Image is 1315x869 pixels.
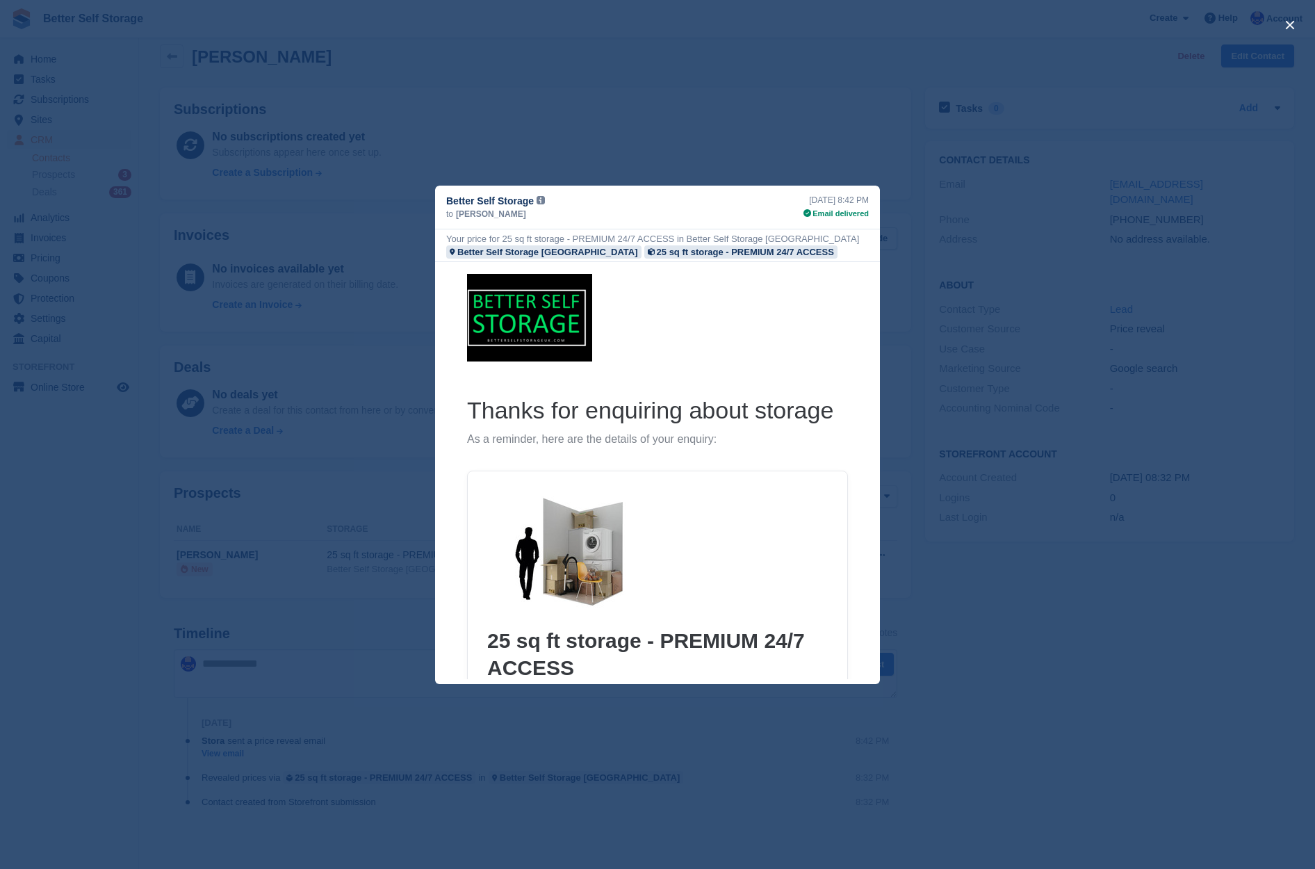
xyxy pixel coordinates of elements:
[456,208,526,220] span: [PERSON_NAME]
[457,245,638,259] div: Better Self Storage [GEOGRAPHIC_DATA]
[657,245,834,259] div: 25 sq ft storage - PREMIUM 24/7 ACCESS
[52,365,393,419] h2: 25 sq ft storage - PREMIUM 24/7 ACCESS
[644,245,838,259] a: 25 sq ft storage - PREMIUM 24/7 ACCESS
[446,245,642,259] a: Better Self Storage [GEOGRAPHIC_DATA]
[803,208,869,220] div: Email delivered
[32,133,413,163] h1: Thanks for enquiring about storage
[537,196,545,204] img: icon-info-grey-7440780725fd019a000dd9b08b2336e03edf1995a4989e88bcd33f0948082b44.svg
[32,170,413,185] p: As a reminder, here are the details of your enquiry:
[32,12,157,99] img: Better Self Storage Logo
[52,229,219,354] img: 25 sq ft storage - PREMIUM 24/7 ACCESS
[446,208,453,220] span: to
[1279,14,1301,36] button: close
[803,194,869,206] div: [DATE] 8:42 PM
[446,194,534,208] span: Better Self Storage
[446,232,859,245] div: Your price for 25 sq ft storage - PREMIUM 24/7 ACCESS in Better Self Storage [GEOGRAPHIC_DATA]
